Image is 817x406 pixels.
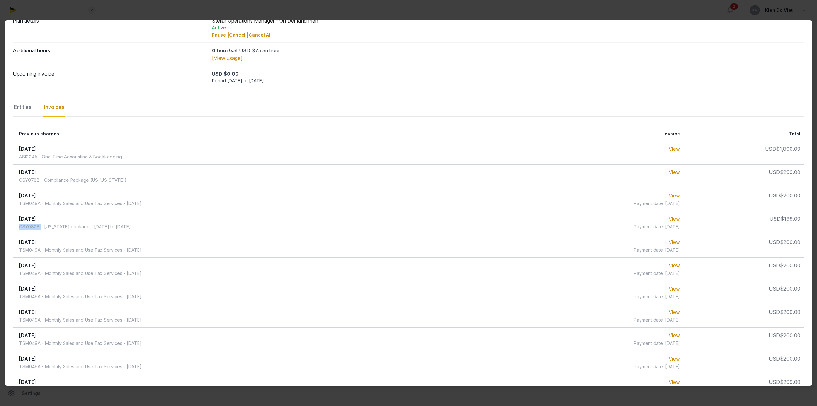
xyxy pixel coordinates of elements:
[19,247,142,253] div: TSM049A - Monthly Sales and Use Tax Services - [DATE]
[19,286,36,292] span: [DATE]
[634,364,680,370] span: Payment date: [DATE]
[19,332,36,339] span: [DATE]
[669,216,680,222] a: View
[769,309,780,315] span: USD
[212,25,804,31] div: Active
[13,98,804,117] nav: Tabs
[13,98,33,117] div: Entities
[669,356,680,362] a: View
[19,146,36,152] span: [DATE]
[19,169,36,175] span: [DATE]
[634,270,680,277] span: Payment date: [DATE]
[780,286,800,292] span: $200.00
[19,294,142,300] div: TSM049A - Monthly Sales and Use Tax Services - [DATE]
[780,356,800,362] span: $200.00
[765,146,776,152] span: USD
[780,262,800,269] span: $200.00
[776,146,800,152] span: $1,800.00
[43,98,65,117] div: Invoices
[19,239,36,245] span: [DATE]
[229,32,249,38] span: Cancel |
[780,332,800,339] span: $200.00
[212,32,229,38] span: Pause |
[780,169,800,175] span: $299.00
[769,239,780,245] span: USD
[19,177,127,183] div: CSY078B - Compliance Package (US [US_STATE])
[769,286,780,292] span: USD
[19,309,36,315] span: [DATE]
[669,332,680,339] a: View
[769,169,780,175] span: USD
[19,216,36,222] span: [DATE]
[212,47,804,54] div: at USD $75 an hour
[669,286,680,292] a: View
[684,127,804,141] th: Total
[769,216,781,222] span: USD
[13,127,541,141] th: Previous charges
[634,224,680,230] span: Payment date: [DATE]
[13,70,207,84] dt: Upcoming invoice
[769,192,780,199] span: USD
[669,239,680,245] a: View
[634,340,680,347] span: Payment date: [DATE]
[669,192,680,199] a: View
[212,55,243,61] a: [View usage]
[634,247,680,253] span: Payment date: [DATE]
[669,309,680,315] a: View
[212,47,233,54] strong: 0 hour/s
[19,356,36,362] span: [DATE]
[769,262,780,269] span: USD
[13,17,207,39] dt: Plan details
[541,127,684,141] th: Invoice
[780,309,800,315] span: $200.00
[769,379,780,385] span: USD
[634,317,680,323] span: Payment date: [DATE]
[19,192,36,199] span: [DATE]
[780,379,800,385] span: $299.00
[212,70,804,78] div: USD $0.00
[19,364,142,370] div: TSM049A - Monthly Sales and Use Tax Services - [DATE]
[669,169,680,175] a: View
[669,379,680,385] a: View
[19,317,142,323] div: TSM049A - Monthly Sales and Use Tax Services - [DATE]
[634,294,680,300] span: Payment date: [DATE]
[669,146,680,152] a: View
[780,239,800,245] span: $200.00
[212,17,804,39] div: Stellar Operations Manager - On Demand Plan
[19,224,131,230] div: CSY080B - [US_STATE] package - [DATE] to [DATE]
[19,154,122,160] div: ASI004A - One-Time Accounting & Bookkeeping
[769,356,780,362] span: USD
[19,270,142,277] div: TSM049A - Monthly Sales and Use Tax Services - [DATE]
[13,47,207,62] dt: Additional hours
[769,332,780,339] span: USD
[780,192,800,199] span: $200.00
[669,262,680,269] a: View
[19,340,142,347] div: TSM049A - Monthly Sales and Use Tax Services - [DATE]
[781,216,800,222] span: $199.00
[212,78,804,84] div: Period [DATE] to [DATE]
[19,200,142,207] div: TSM049A - Monthly Sales and Use Tax Services - [DATE]
[19,262,36,269] span: [DATE]
[19,379,36,385] span: [DATE]
[634,200,680,207] span: Payment date: [DATE]
[249,32,272,38] span: Cancel All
